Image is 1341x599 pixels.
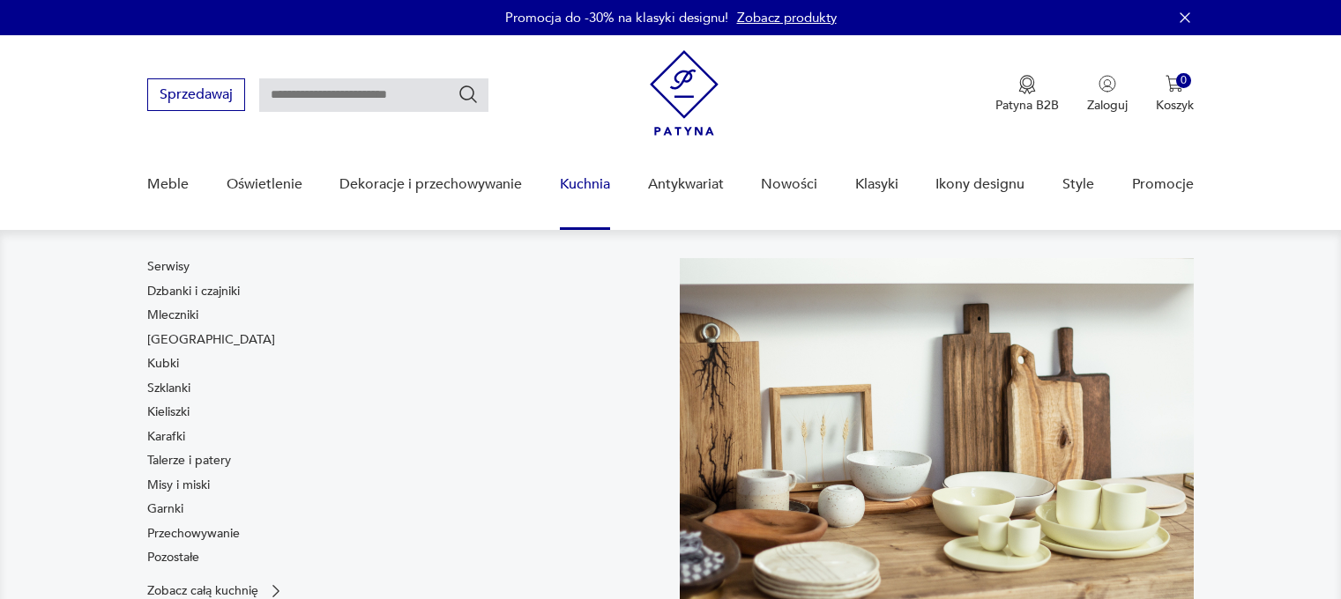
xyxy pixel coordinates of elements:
p: Zobacz całą kuchnię [147,585,258,596]
a: Promocje [1132,151,1194,218]
a: Karafki [147,428,185,446]
a: Nowości [761,151,817,218]
a: Przechowywanie [147,525,240,543]
a: Zobacz produkty [737,9,837,26]
p: Patyna B2B [995,97,1059,114]
a: Antykwariat [648,151,724,218]
a: Talerze i patery [147,452,231,470]
button: Patyna B2B [995,75,1059,114]
img: Patyna - sklep z meblami i dekoracjami vintage [650,50,719,136]
p: Koszyk [1156,97,1194,114]
a: [GEOGRAPHIC_DATA] [147,331,275,349]
a: Dzbanki i czajniki [147,283,240,300]
img: Ikonka użytkownika [1099,75,1116,92]
a: Misy i miski [147,477,210,494]
img: Ikona medalu [1018,75,1036,94]
a: Kubki [147,355,179,373]
a: Kuchnia [560,151,610,218]
div: 0 [1176,73,1191,88]
img: Ikona koszyka [1166,75,1183,92]
a: Klasyki [855,151,898,218]
a: Style [1062,151,1094,218]
a: Garnki [147,500,183,518]
a: Ikona medaluPatyna B2B [995,75,1059,114]
a: Oświetlenie [227,151,302,218]
a: Kieliszki [147,403,190,421]
button: 0Koszyk [1156,75,1194,114]
a: Szklanki [147,380,190,397]
button: Sprzedawaj [147,78,245,111]
a: Pozostałe [147,549,199,566]
a: Mleczniki [147,307,198,324]
a: Meble [147,151,189,218]
p: Zaloguj [1087,97,1128,114]
button: Zaloguj [1087,75,1128,114]
a: Sprzedawaj [147,90,245,102]
a: Serwisy [147,258,190,276]
a: Dekoracje i przechowywanie [339,151,522,218]
a: Ikony designu [935,151,1024,218]
button: Szukaj [458,84,479,105]
p: Promocja do -30% na klasyki designu! [505,9,728,26]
